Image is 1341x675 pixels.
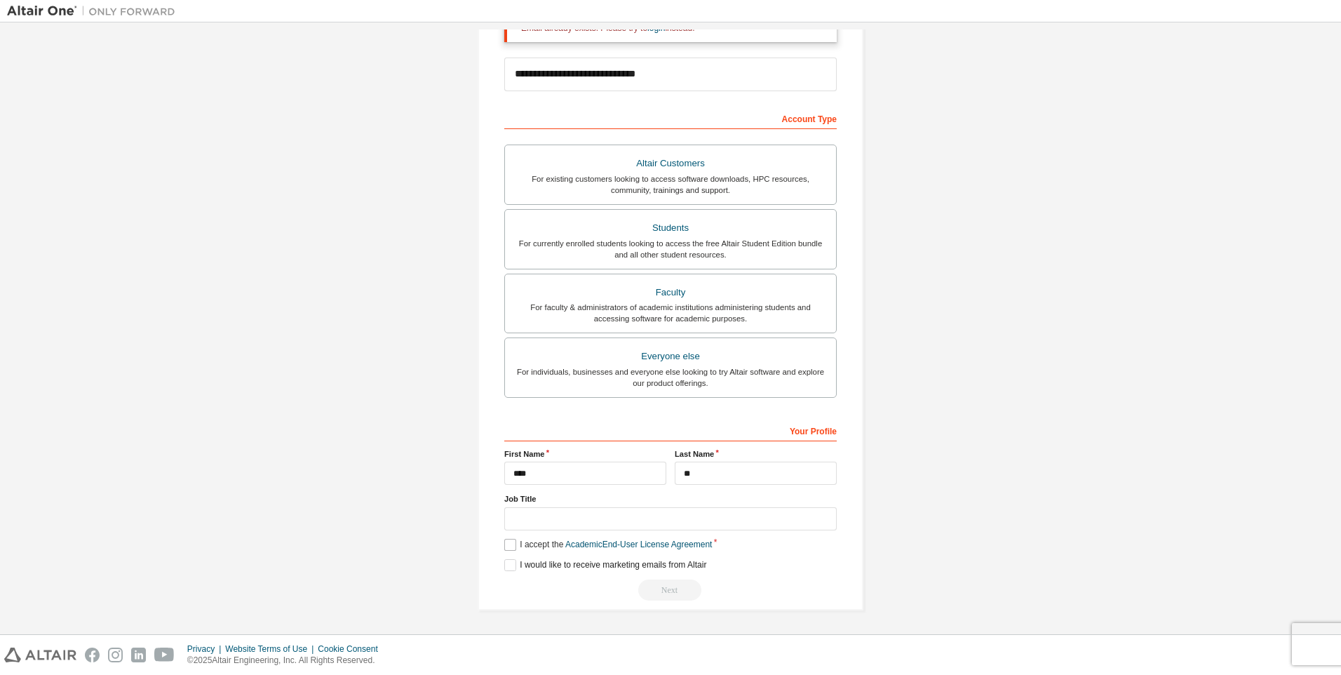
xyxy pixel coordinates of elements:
img: linkedin.svg [131,648,146,662]
div: For individuals, businesses and everyone else looking to try Altair software and explore our prod... [513,366,828,389]
img: altair_logo.svg [4,648,76,662]
div: Email already exists [504,580,837,601]
img: Altair One [7,4,182,18]
div: Cookie Consent [318,643,386,655]
label: I would like to receive marketing emails from Altair [504,559,706,571]
div: For existing customers looking to access software downloads, HPC resources, community, trainings ... [513,173,828,196]
div: Everyone else [513,347,828,366]
div: Account Type [504,107,837,129]
img: facebook.svg [85,648,100,662]
div: Website Terms of Use [225,643,318,655]
label: First Name [504,448,666,460]
label: I accept the [504,539,712,551]
label: Job Title [504,493,837,504]
div: Faculty [513,283,828,302]
div: Altair Customers [513,154,828,173]
div: For currently enrolled students looking to access the free Altair Student Edition bundle and all ... [513,238,828,260]
img: instagram.svg [108,648,123,662]
div: For faculty & administrators of academic institutions administering students and accessing softwa... [513,302,828,324]
div: Your Profile [504,419,837,441]
label: Last Name [675,448,837,460]
a: Academic End-User License Agreement [565,540,712,549]
img: youtube.svg [154,648,175,662]
p: © 2025 Altair Engineering, Inc. All Rights Reserved. [187,655,386,667]
div: Privacy [187,643,225,655]
div: Students [513,218,828,238]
